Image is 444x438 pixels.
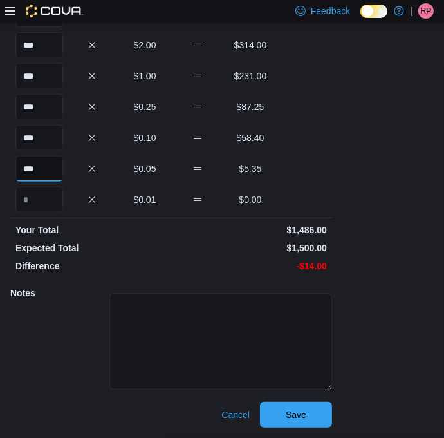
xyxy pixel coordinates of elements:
[121,193,169,206] p: $0.01
[15,94,63,120] input: Quantity
[121,131,169,144] p: $0.10
[227,39,274,52] p: $314.00
[15,63,63,89] input: Quantity
[121,70,169,82] p: $1.00
[227,70,274,82] p: $231.00
[15,32,63,58] input: Quantity
[174,224,327,236] p: $1,486.00
[311,5,350,17] span: Feedback
[121,162,169,175] p: $0.05
[15,242,169,254] p: Expected Total
[174,260,327,272] p: -$14.00
[286,408,306,421] span: Save
[421,3,432,19] span: rp
[26,5,83,17] img: Cova
[227,193,274,206] p: $0.00
[174,242,327,254] p: $1,500.00
[221,408,250,421] span: Cancel
[15,224,169,236] p: Your Total
[411,3,413,19] p: |
[360,5,387,18] input: Dark Mode
[15,125,63,151] input: Quantity
[15,260,169,272] p: Difference
[121,100,169,113] p: $0.25
[227,131,274,144] p: $58.40
[15,156,63,182] input: Quantity
[418,3,434,19] div: rebecka peer
[216,402,255,428] button: Cancel
[121,39,169,52] p: $2.00
[227,100,274,113] p: $87.25
[15,187,63,213] input: Quantity
[227,162,274,175] p: $5.35
[260,402,332,428] button: Save
[360,18,361,19] span: Dark Mode
[10,280,107,306] h5: Notes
